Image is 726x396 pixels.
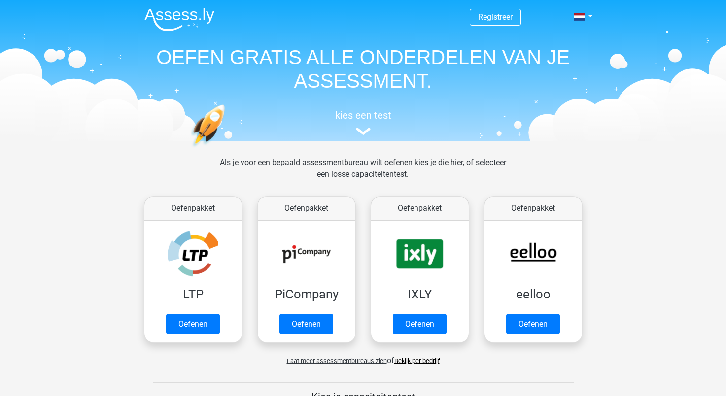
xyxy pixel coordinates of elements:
[356,128,371,135] img: assessment
[137,45,590,93] h1: OEFEN GRATIS ALLE ONDERDELEN VAN JE ASSESSMENT.
[287,357,387,364] span: Laat meer assessmentbureaus zien
[144,8,214,31] img: Assessly
[191,104,263,194] img: oefenen
[394,357,440,364] a: Bekijk per bedrijf
[506,314,560,334] a: Oefenen
[137,109,590,135] a: kies een test
[279,314,333,334] a: Oefenen
[137,109,590,121] h5: kies een test
[393,314,447,334] a: Oefenen
[478,12,513,22] a: Registreer
[212,157,514,192] div: Als je voor een bepaald assessmentbureau wilt oefenen kies je die hier, of selecteer een losse ca...
[137,347,590,366] div: of
[166,314,220,334] a: Oefenen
